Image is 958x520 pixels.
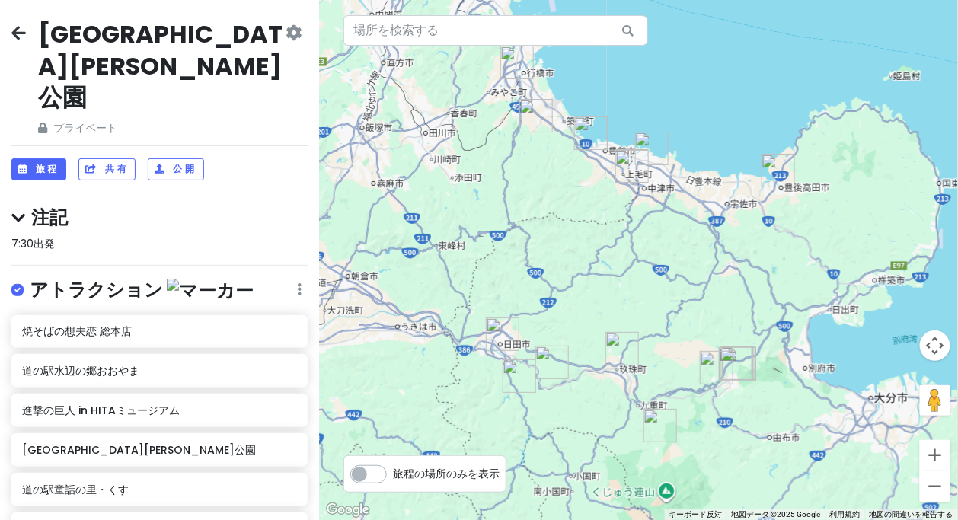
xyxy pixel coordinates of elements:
div: 湯布院フローラルヴィレッジ [720,346,754,380]
font: 公開 [173,163,196,176]
font: 焼そばの想夫恋 総本店 [22,324,132,339]
button: 地図のカメラ コントロール [920,330,950,361]
div: 昭和の町 [762,154,795,187]
div: 道の駅童話の里・くす [605,332,639,365]
div: 金鱗湖 [723,347,756,381]
button: ズームイン [920,440,950,471]
div: 道の駅水辺の郷おおやま [503,359,536,393]
font: 旅程 [36,163,59,176]
a: Google マップでこの地域を開きます（新しいウィンドウが開きます） [323,500,373,520]
font: 地図データ ©2025 Google [731,510,821,518]
font: [GEOGRAPHIC_DATA][PERSON_NAME]公園 [22,442,256,458]
div: 道の駅ゆふいん [700,351,733,384]
div: ゆめタウン行橋 [500,46,534,79]
div: 九州池田記念墓地公園 [535,346,569,379]
font: 共有 [105,163,129,176]
div: 九重“夢”大吊橋 [643,409,677,442]
font: 道の駅童話の里・くす [22,482,129,497]
input: 場所を検索する [343,15,648,46]
div: 湯の坪街道 [720,347,753,381]
button: 公開 [148,158,203,180]
font: キーボード反対 [669,510,722,518]
font: アトラクション [30,277,163,302]
font: プライベート [53,120,117,136]
font: [GEOGRAPHIC_DATA][PERSON_NAME]公園 [38,17,283,114]
font: 注記 [31,205,68,230]
img: グーグル [323,500,373,520]
font: 旅程の場所のみを表示 [393,466,500,481]
button: 共有 [78,158,136,180]
font: 進撃の巨人 in HITAミュージアム [22,403,180,418]
a: 地図の間違いを報告する [870,510,953,518]
div: 道の駅豊前おこしかけ [574,116,608,150]
div: HOTEL R9 The Yard 上毛 [615,149,649,183]
div: 焼そばの想夫恋 総本店 [486,317,519,351]
button: 地図上にペグマンを落として、ストリートビューを開きます [920,385,950,416]
button: キーボード反対 [669,509,722,520]
button: 旅程 [11,158,66,180]
div: さくら温泉 [635,132,669,165]
div: 金鱗湖入口前駐車場 [722,346,755,380]
font: 7:30出発 [11,236,55,251]
button: ズームアウト [920,471,950,502]
a: 利用規約 [830,510,861,518]
img: マーカー [167,279,254,302]
div: 城井ふる里村直売所 [519,99,553,132]
font: 道の駅水辺の郷おおやま [22,363,139,378]
div: トリック３Ｄアート湯布院 [719,347,752,381]
div: 湯の迫温泉 大平楽 [615,150,649,183]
